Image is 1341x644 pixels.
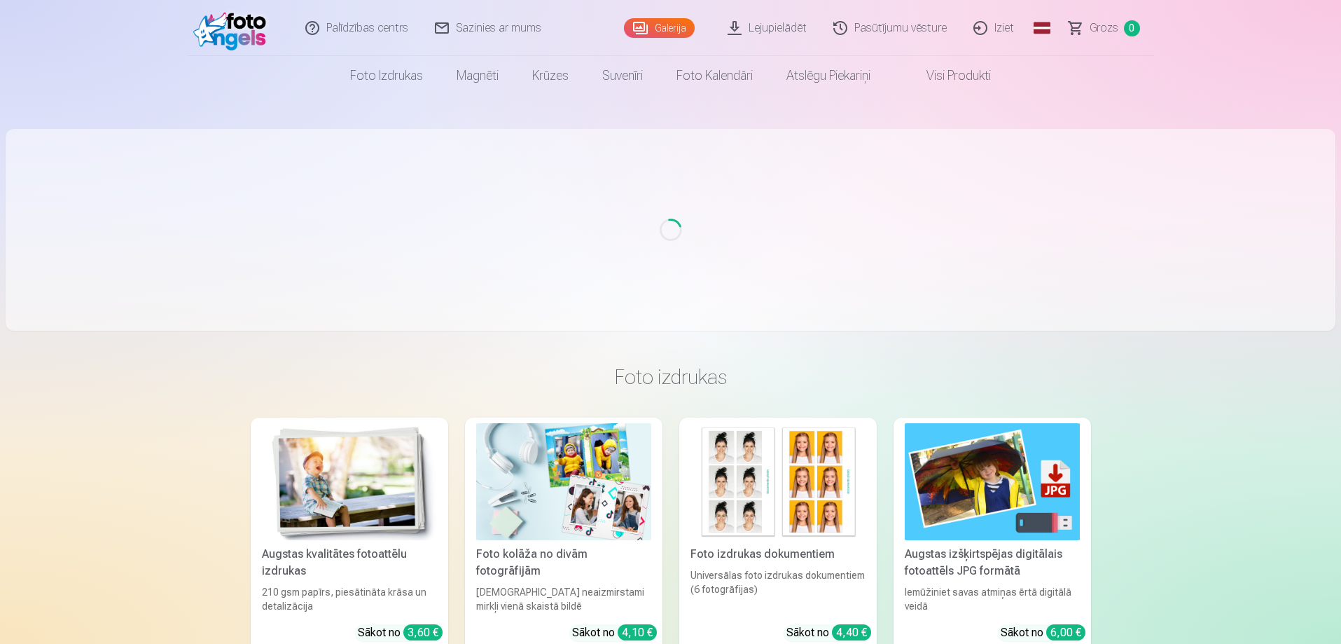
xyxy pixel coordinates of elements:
[515,56,585,95] a: Krūzes
[887,56,1008,95] a: Visi produkti
[899,546,1085,580] div: Augstas izšķirtspējas digitālais fotoattēls JPG formātā
[572,624,657,641] div: Sākot no
[1001,624,1085,641] div: Sākot no
[256,546,443,580] div: Augstas kvalitātes fotoattēlu izdrukas
[471,546,657,580] div: Foto kolāža no divām fotogrāfijām
[193,6,274,50] img: /fa1
[685,546,871,563] div: Foto izdrukas dokumentiem
[618,624,657,640] div: 4,10 €
[770,56,887,95] a: Atslēgu piekariņi
[899,585,1085,613] div: Iemūžiniet savas atmiņas ērtā digitālā veidā
[1046,624,1085,640] div: 6,00 €
[685,568,871,613] div: Universālas foto izdrukas dokumentiem (6 fotogrāfijas)
[585,56,660,95] a: Suvenīri
[333,56,440,95] a: Foto izdrukas
[476,423,651,540] img: Foto kolāža no divām fotogrāfijām
[262,423,437,540] img: Augstas kvalitātes fotoattēlu izdrukas
[624,18,695,38] a: Galerija
[440,56,515,95] a: Magnēti
[262,364,1080,390] h3: Foto izdrukas
[690,423,866,540] img: Foto izdrukas dokumentiem
[1090,20,1118,36] span: Grozs
[660,56,770,95] a: Foto kalendāri
[471,585,657,613] div: [DEMOGRAPHIC_DATA] neaizmirstami mirkļi vienā skaistā bildē
[358,624,443,641] div: Sākot no
[1124,20,1140,36] span: 0
[403,624,443,640] div: 3,60 €
[832,624,871,640] div: 4,40 €
[905,423,1080,540] img: Augstas izšķirtspējas digitālais fotoattēls JPG formātā
[786,624,871,641] div: Sākot no
[256,585,443,613] div: 210 gsm papīrs, piesātināta krāsa un detalizācija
